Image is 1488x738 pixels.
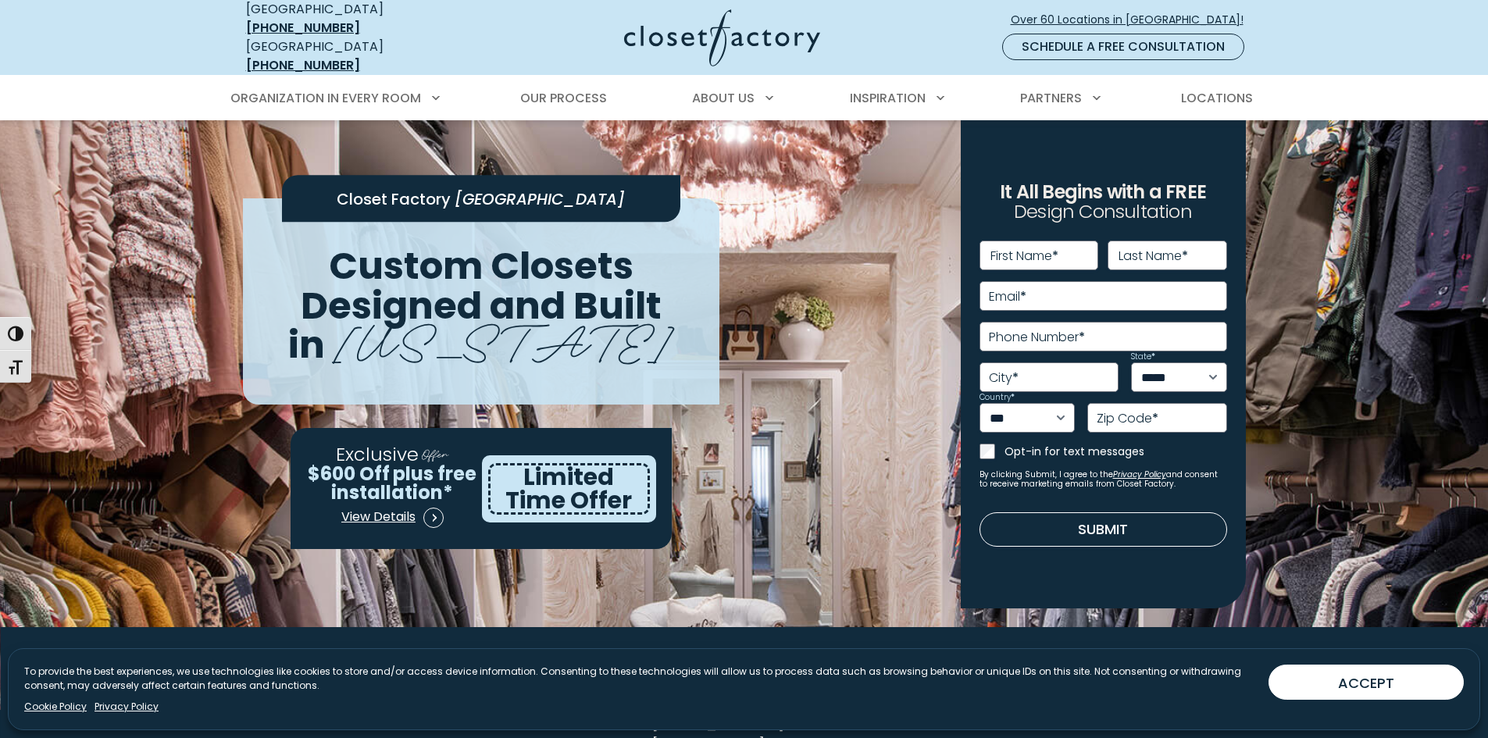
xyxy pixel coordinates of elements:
[990,250,1058,262] label: First Name
[1269,665,1464,700] button: ACCEPT
[246,37,473,75] div: [GEOGRAPHIC_DATA]
[246,56,360,74] a: [PHONE_NUMBER]
[331,460,476,505] span: plus free installation*
[980,512,1227,547] button: Submit
[341,508,416,526] span: View Details
[1113,469,1166,480] a: Privacy Policy
[989,372,1019,384] label: City
[1181,89,1253,107] span: Locations
[980,470,1227,489] small: By clicking Submit, I agree to the and consent to receive marketing emails from Closet Factory.
[230,89,421,107] span: Organization in Every Room
[246,19,360,37] a: [PHONE_NUMBER]
[337,188,451,210] span: Closet Factory
[1131,353,1155,361] label: State
[1002,34,1244,60] a: Schedule a Free Consultation
[1097,412,1158,425] label: Zip Code
[989,291,1026,303] label: Email
[1020,89,1082,107] span: Partners
[989,331,1085,344] label: Phone Number
[624,9,820,66] img: Closet Factory Logo
[1004,444,1227,459] label: Opt-in for text messages
[1119,250,1188,262] label: Last Name
[1000,179,1206,205] span: It All Begins with a FREE
[24,700,87,714] a: Cookie Policy
[505,460,632,517] span: Limited Time Offer
[24,665,1256,693] p: To provide the best experiences, we use technologies like cookies to store and/or access device i...
[422,444,448,462] span: Offer
[455,188,625,210] span: [GEOGRAPHIC_DATA]
[1011,12,1256,28] span: Over 60 Locations in [GEOGRAPHIC_DATA]!
[341,502,444,533] a: View Details
[329,240,633,292] span: Custom Closets
[219,77,1269,120] nav: Primary Menu
[308,460,390,486] span: $600 Off
[1014,199,1192,225] span: Design Consultation
[336,441,419,467] span: Exclusive
[95,700,159,714] a: Privacy Policy
[692,89,755,107] span: About Us
[980,394,1015,401] label: Country
[334,302,673,373] span: [US_STATE]
[520,89,607,107] span: Our Process
[288,279,662,371] span: Designed and Built in
[1010,6,1257,34] a: Over 60 Locations in [GEOGRAPHIC_DATA]!
[850,89,926,107] span: Inspiration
